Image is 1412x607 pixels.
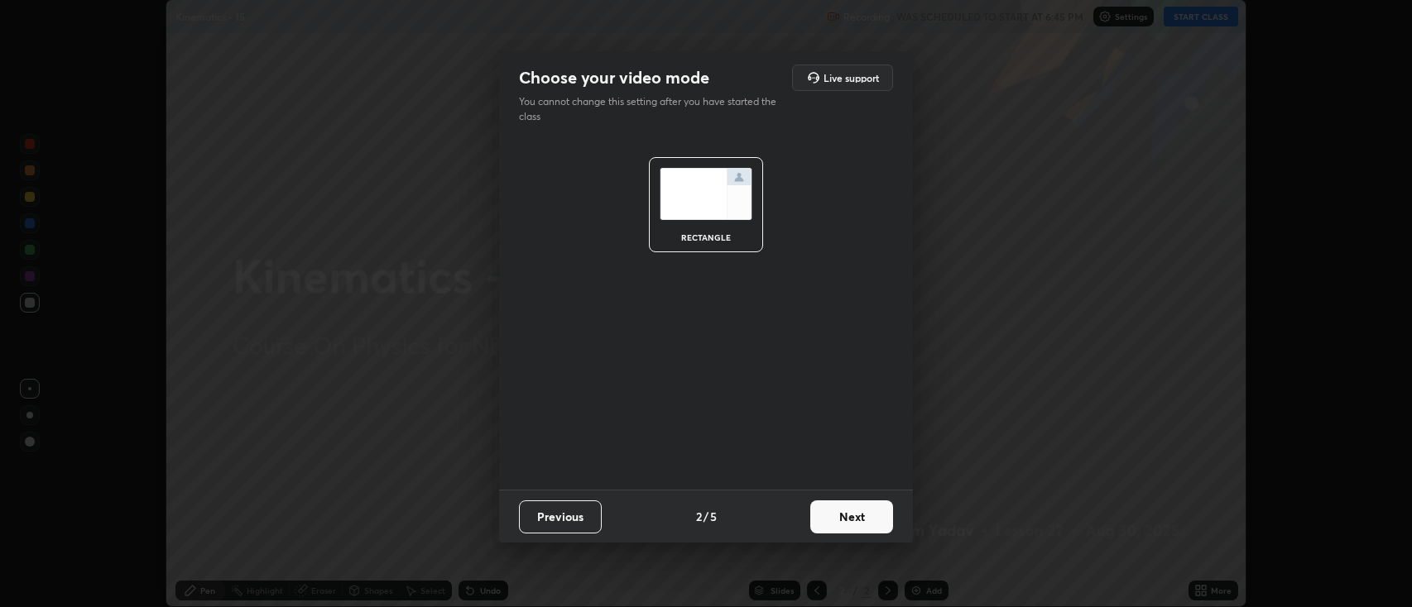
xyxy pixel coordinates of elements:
h4: / [704,508,708,525]
h4: 2 [696,508,702,525]
h5: Live support [824,73,879,83]
button: Previous [519,500,602,533]
p: You cannot change this setting after you have started the class [519,94,787,124]
img: normalScreenIcon.ae25ed63.svg [660,168,752,220]
button: Next [810,500,893,533]
h4: 5 [710,508,717,525]
div: rectangle [673,233,739,241]
h2: Choose your video mode [519,67,709,88]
